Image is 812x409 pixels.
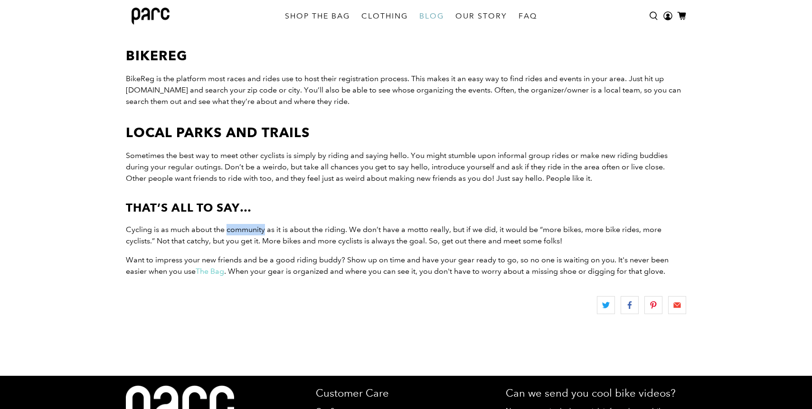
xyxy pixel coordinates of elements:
img: parc bag logo [132,8,170,25]
p: Customer Care [316,385,496,401]
b: Local Parks and Trails [126,124,310,140]
span: BikeReg is the platform most races and rides use to host their registration process. This makes i... [126,74,681,106]
a: The Bag [196,267,224,276]
a: BLOG [414,3,450,29]
a: FAQ [513,3,543,29]
b: BikeReg [126,47,188,64]
span: Cycling is as much about the community as it is about the riding. We don’t have a motto really, b... [126,225,661,245]
a: SHOP THE BAG [279,3,356,29]
span: Want to impress your new friends and be a good riding buddy? Show up on time and have your gear r... [126,255,669,276]
a: OUR STORY [450,3,513,29]
span: Sometimes the best way to meet other cyclists is simply by riding and saying hello. You might stu... [126,151,668,183]
b: That’s all to say… [126,201,252,214]
a: CLOTHING [356,3,414,29]
p: Can we send you cool bike videos? [506,385,686,401]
